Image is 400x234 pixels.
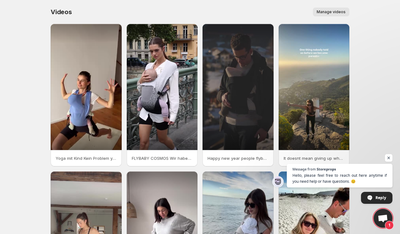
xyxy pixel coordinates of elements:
p: FLYBABY COSMOS Wir haben 3 neue Designs fr euch im Shop Das Muster ist in modernster 3D-Stricktec... [132,155,193,161]
span: Hello, please feel free to reach out here anytime if you need help or have questions. 😊 [292,172,387,184]
a: Open chat [374,209,392,228]
p: Yoga mit Kind Kein Problem yogamitbaby [MEDICAL_DATA] flybaby haendefrei keineausreden [56,155,117,161]
span: Message from [292,167,316,171]
span: 1 [385,221,394,230]
p: It doesnt mean giving up who you are - it just means evolving The things you love the passions th... [284,155,345,161]
span: Reply [375,192,386,203]
span: Manage videos [317,9,346,14]
p: Happy new year people flybaby babytrage babycarrier [208,155,269,161]
button: Manage videos [313,8,349,16]
span: Storeprops [317,167,336,171]
span: Videos [51,8,72,16]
